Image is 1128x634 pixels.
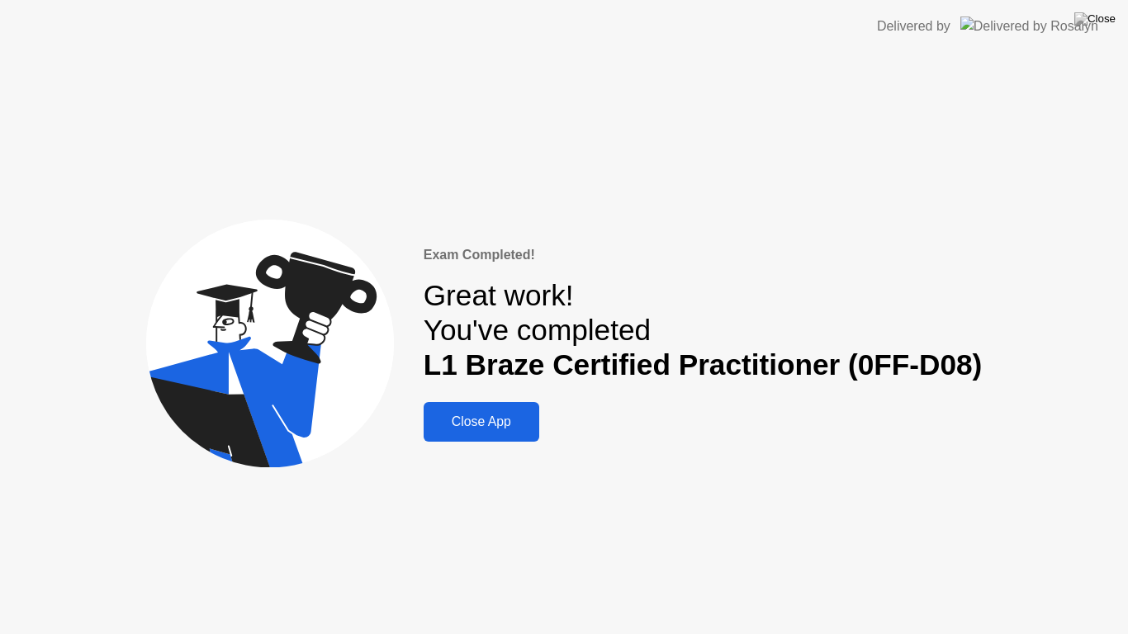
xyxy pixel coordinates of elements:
[424,278,983,383] div: Great work! You've completed
[960,17,1098,35] img: Delivered by Rosalyn
[429,414,534,429] div: Close App
[424,402,539,442] button: Close App
[424,245,983,265] div: Exam Completed!
[1074,12,1116,26] img: Close
[877,17,950,36] div: Delivered by
[424,348,983,381] b: L1 Braze Certified Practitioner (0FF-D08)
